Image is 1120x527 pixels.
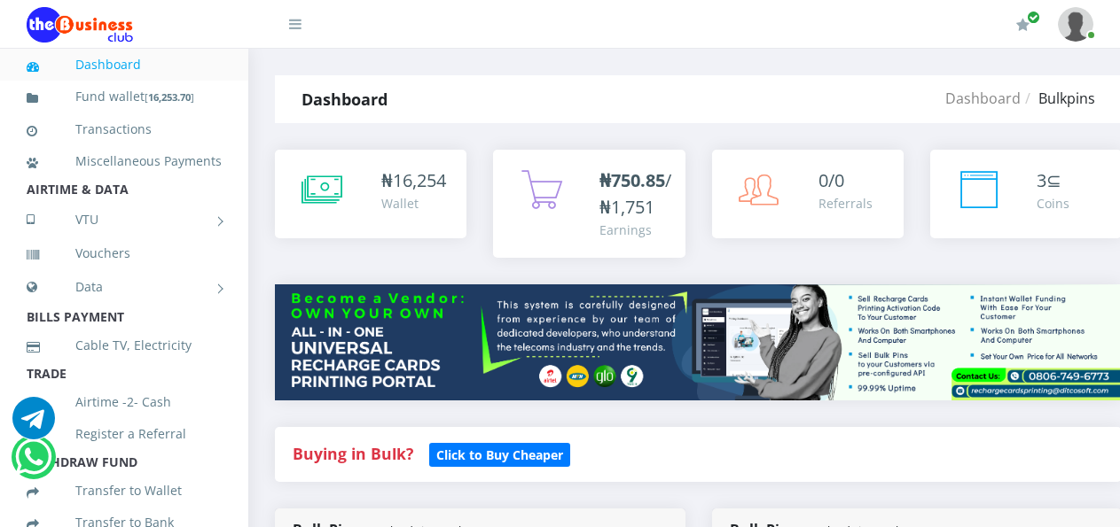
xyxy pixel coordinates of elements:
strong: Dashboard [302,89,388,110]
div: Coins [1037,194,1069,213]
a: Cable TV, Electricity [27,325,222,366]
span: Renew/Upgrade Subscription [1027,11,1040,24]
span: 3 [1037,168,1046,192]
a: Vouchers [27,233,222,274]
a: VTU [27,198,222,242]
span: 0/0 [818,168,844,192]
a: Transactions [27,109,222,150]
a: ₦16,254 Wallet [275,150,466,238]
strong: Buying in Bulk? [293,443,413,464]
a: Fund wallet[16,253.70] [27,76,222,118]
a: Miscellaneous Payments [27,141,222,182]
b: Click to Buy Cheaper [436,446,563,463]
b: ₦750.85 [599,168,665,192]
div: ₦ [381,167,446,194]
a: Click to Buy Cheaper [429,443,570,464]
i: Renew/Upgrade Subscription [1016,18,1030,32]
a: Data [27,265,222,309]
a: Transfer to Wallet [27,470,222,511]
li: Bulkpins [1021,88,1095,109]
a: Dashboard [27,44,222,85]
a: Airtime -2- Cash [27,382,222,422]
a: ₦750.85/₦1,751 Earnings [493,150,685,258]
span: /₦1,751 [599,168,671,219]
div: Wallet [381,194,446,213]
b: 16,253.70 [148,90,191,104]
small: [ ] [145,90,194,104]
img: User [1058,7,1093,42]
a: Dashboard [945,89,1021,108]
div: Referrals [818,194,873,213]
a: 0/0 Referrals [712,150,904,238]
div: ⊆ [1037,167,1069,194]
a: Chat for support [12,410,55,439]
span: 16,254 [393,168,446,192]
img: Logo [27,7,133,43]
div: Earnings [599,221,671,239]
a: Chat for support [15,449,51,478]
a: Register a Referral [27,414,222,454]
